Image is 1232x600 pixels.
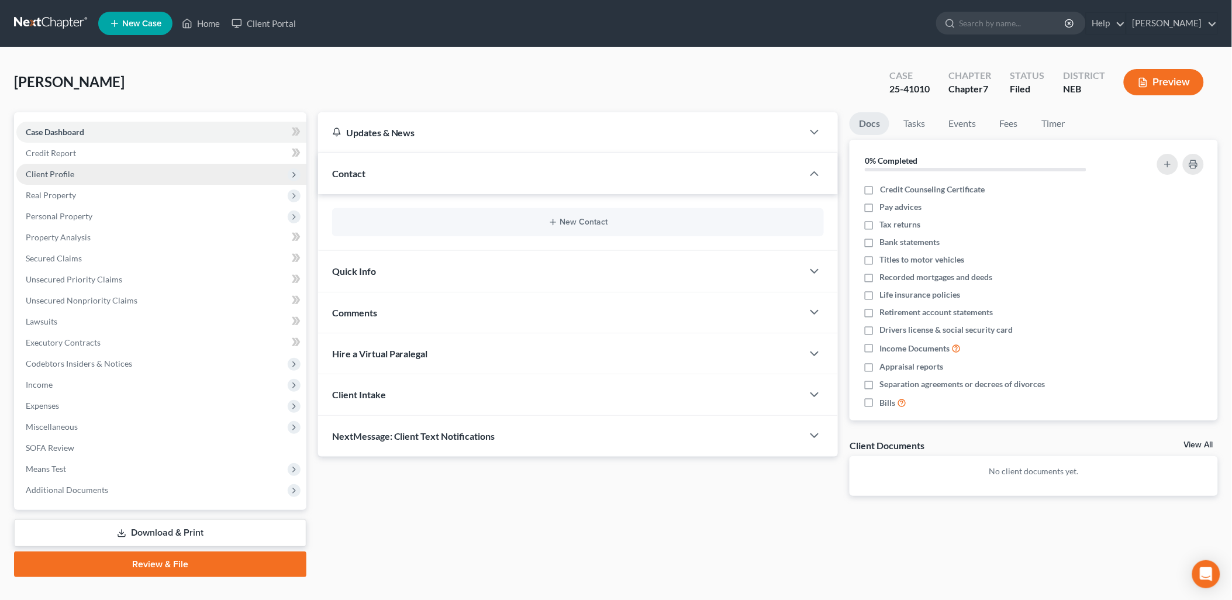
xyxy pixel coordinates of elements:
[1127,13,1217,34] a: [PERSON_NAME]
[880,184,985,195] span: Credit Counseling Certificate
[26,464,66,474] span: Means Test
[26,443,74,453] span: SOFA Review
[332,307,377,318] span: Comments
[16,437,306,458] a: SOFA Review
[859,465,1209,477] p: No client documents yet.
[332,265,376,277] span: Quick Info
[26,295,137,305] span: Unsecured Nonpriority Claims
[880,361,944,373] span: Appraisal reports
[332,389,386,400] span: Client Intake
[1184,441,1213,449] a: View All
[26,422,78,432] span: Miscellaneous
[880,378,1045,390] span: Separation agreements or decrees of divorces
[26,211,92,221] span: Personal Property
[16,122,306,143] a: Case Dashboard
[14,73,125,90] span: [PERSON_NAME]
[1010,82,1044,96] div: Filed
[1032,112,1074,135] a: Timer
[26,232,91,242] span: Property Analysis
[880,219,921,230] span: Tax returns
[880,306,993,318] span: Retirement account statements
[176,13,226,34] a: Home
[26,401,59,411] span: Expenses
[26,337,101,347] span: Executory Contracts
[332,348,428,359] span: Hire a Virtual Paralegal
[16,290,306,311] a: Unsecured Nonpriority Claims
[865,156,917,165] strong: 0% Completed
[226,13,302,34] a: Client Portal
[26,358,132,368] span: Codebtors Insiders & Notices
[850,439,924,451] div: Client Documents
[880,254,965,265] span: Titles to motor vehicles
[16,143,306,164] a: Credit Report
[16,332,306,353] a: Executory Contracts
[880,343,950,354] span: Income Documents
[983,83,988,94] span: 7
[1063,69,1105,82] div: District
[1086,13,1126,34] a: Help
[16,248,306,269] a: Secured Claims
[16,311,306,332] a: Lawsuits
[880,271,993,283] span: Recorded mortgages and deeds
[889,69,930,82] div: Case
[880,324,1013,336] span: Drivers license & social security card
[14,551,306,577] a: Review & File
[332,168,365,179] span: Contact
[880,397,896,409] span: Bills
[122,19,161,28] span: New Case
[26,169,74,179] span: Client Profile
[26,190,76,200] span: Real Property
[894,112,934,135] a: Tasks
[850,112,889,135] a: Docs
[960,12,1067,34] input: Search by name...
[1010,69,1044,82] div: Status
[332,126,789,139] div: Updates & News
[990,112,1027,135] a: Fees
[1192,560,1220,588] div: Open Intercom Messenger
[880,201,922,213] span: Pay advices
[889,82,930,96] div: 25-41010
[16,269,306,290] a: Unsecured Priority Claims
[948,69,991,82] div: Chapter
[341,218,815,227] button: New Contact
[16,227,306,248] a: Property Analysis
[26,380,53,389] span: Income
[26,253,82,263] span: Secured Claims
[1124,69,1204,95] button: Preview
[1063,82,1105,96] div: NEB
[26,316,57,326] span: Lawsuits
[26,127,84,137] span: Case Dashboard
[939,112,985,135] a: Events
[948,82,991,96] div: Chapter
[26,485,108,495] span: Additional Documents
[26,148,76,158] span: Credit Report
[14,519,306,547] a: Download & Print
[332,430,495,442] span: NextMessage: Client Text Notifications
[880,289,961,301] span: Life insurance policies
[26,274,122,284] span: Unsecured Priority Claims
[880,236,940,248] span: Bank statements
